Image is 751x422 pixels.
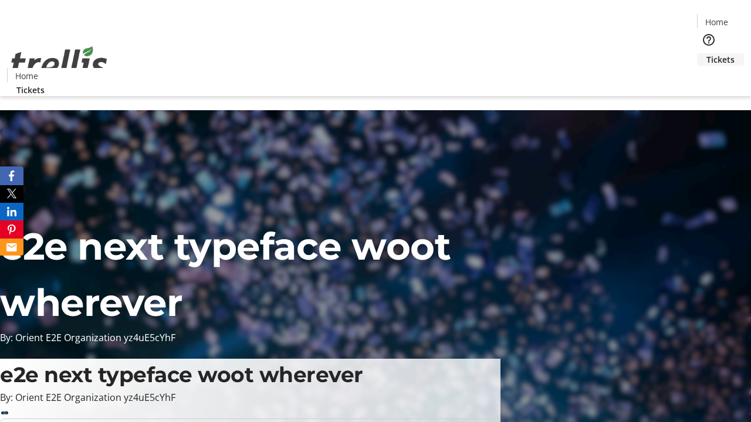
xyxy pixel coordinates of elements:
span: Tickets [706,53,735,66]
span: Tickets [16,84,45,96]
button: Help [697,28,720,52]
a: Tickets [697,53,744,66]
button: Cart [697,66,720,89]
a: Tickets [7,84,54,96]
a: Home [8,70,45,82]
span: Home [15,70,38,82]
a: Home [698,16,735,28]
span: Home [705,16,728,28]
img: Orient E2E Organization yz4uE5cYhF's Logo [7,33,111,92]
